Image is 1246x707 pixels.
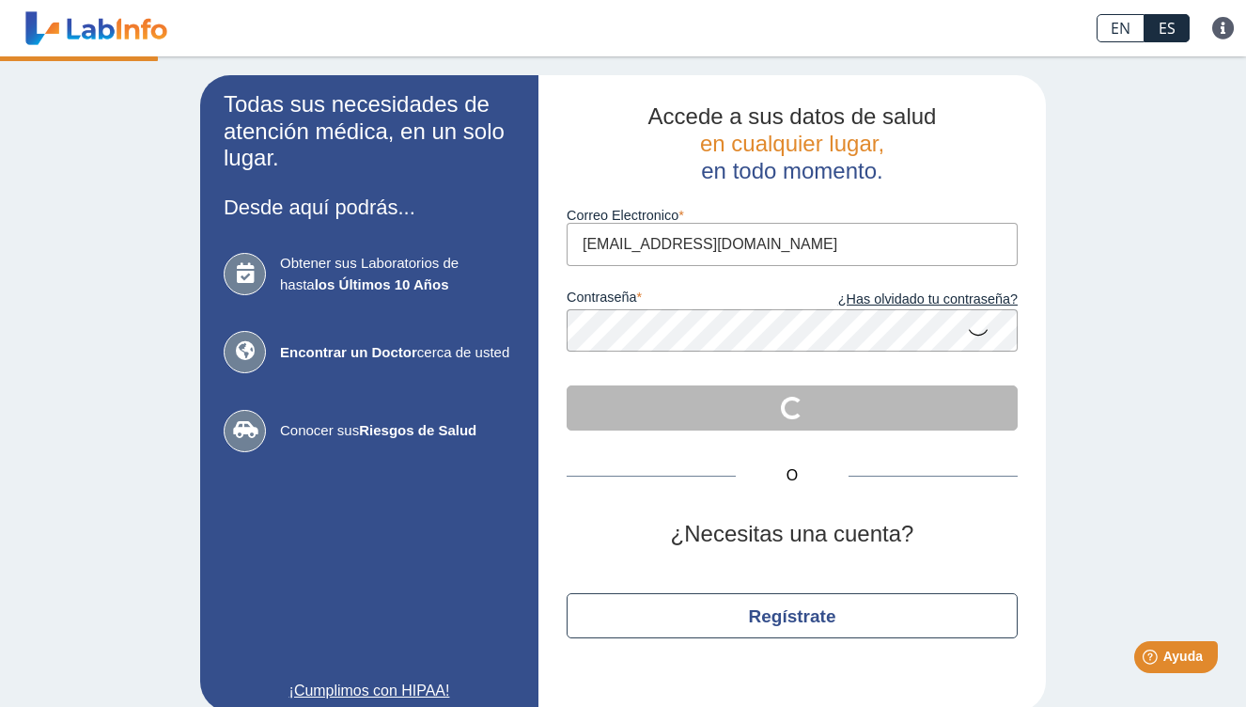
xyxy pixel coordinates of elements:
[567,521,1018,548] h2: ¿Necesitas una cuenta?
[224,91,515,172] h2: Todas sus necesidades de atención médica, en un solo lugar.
[280,420,515,442] span: Conocer sus
[224,196,515,219] h3: Desde aquí podrás...
[567,593,1018,638] button: Regístrate
[280,253,515,295] span: Obtener sus Laboratorios de hasta
[648,103,937,129] span: Accede a sus datos de salud
[224,680,515,702] a: ¡Cumplimos con HIPAA!
[736,464,849,487] span: O
[792,290,1018,310] a: ¿Has olvidado tu contraseña?
[567,208,1018,223] label: Correo Electronico
[1145,14,1190,42] a: ES
[280,344,417,360] b: Encontrar un Doctor
[315,276,449,292] b: los Últimos 10 Años
[280,342,515,364] span: cerca de usted
[700,131,884,156] span: en cualquier lugar,
[1097,14,1145,42] a: EN
[359,422,476,438] b: Riesgos de Salud
[567,290,792,310] label: contraseña
[1079,634,1225,686] iframe: Help widget launcher
[701,158,882,183] span: en todo momento.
